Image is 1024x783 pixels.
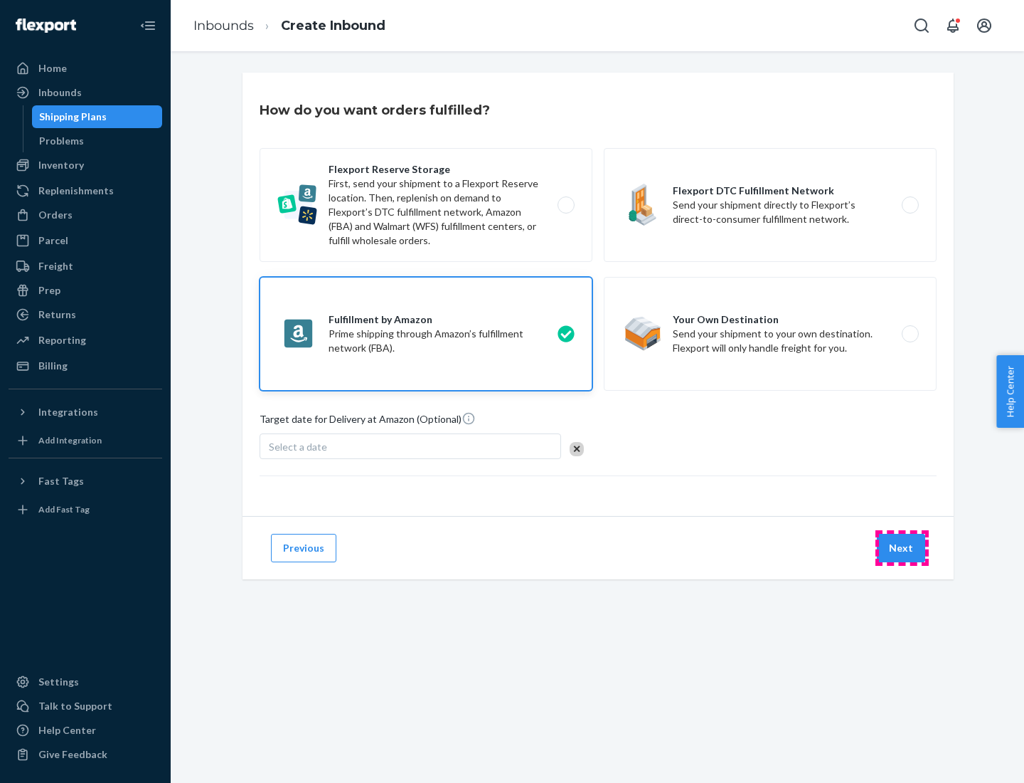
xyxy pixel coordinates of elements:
[16,19,76,33] img: Flexport logo
[193,18,254,33] a: Inbounds
[38,405,98,419] div: Integrations
[39,134,84,148] div: Problems
[38,233,68,248] div: Parcel
[9,81,162,104] a: Inbounds
[39,110,107,124] div: Shipping Plans
[38,259,73,273] div: Freight
[9,154,162,177] a: Inventory
[32,105,163,128] a: Shipping Plans
[38,503,90,515] div: Add Fast Tag
[38,208,73,222] div: Orders
[9,695,162,718] a: Talk to Support
[260,411,476,432] span: Target date for Delivery at Amazon (Optional)
[9,255,162,278] a: Freight
[38,61,67,75] div: Home
[9,401,162,424] button: Integrations
[38,184,114,198] div: Replenishments
[38,158,84,172] div: Inventory
[271,534,336,562] button: Previous
[877,534,925,562] button: Next
[281,18,385,33] a: Create Inbound
[9,279,162,302] a: Prep
[9,429,162,452] a: Add Integration
[970,11,998,40] button: Open account menu
[38,474,84,488] div: Fast Tags
[9,470,162,493] button: Fast Tags
[38,699,112,713] div: Talk to Support
[269,441,327,453] span: Select a date
[38,85,82,100] div: Inbounds
[32,130,163,152] a: Problems
[9,671,162,693] a: Settings
[38,359,68,373] div: Billing
[38,434,102,446] div: Add Integration
[9,354,162,377] a: Billing
[9,229,162,252] a: Parcel
[9,329,162,352] a: Reporting
[134,11,162,40] button: Close Navigation
[38,723,96,737] div: Help Center
[9,498,162,521] a: Add Fast Tag
[9,743,162,766] button: Give Feedback
[260,101,490,120] h3: How do you want orders fulfilled?
[38,308,76,322] div: Returns
[182,5,397,47] ol: breadcrumbs
[9,179,162,202] a: Replenishments
[9,719,162,742] a: Help Center
[9,204,162,226] a: Orders
[38,283,60,298] div: Prep
[9,303,162,326] a: Returns
[9,57,162,80] a: Home
[38,333,86,347] div: Reporting
[996,355,1024,428] button: Help Center
[939,11,967,40] button: Open notifications
[38,675,79,689] div: Settings
[38,747,107,762] div: Give Feedback
[907,11,936,40] button: Open Search Box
